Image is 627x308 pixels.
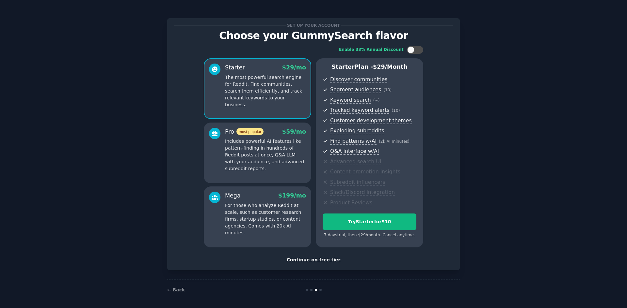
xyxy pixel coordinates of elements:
span: Advanced search UI [330,158,381,165]
div: Continue on free tier [174,257,453,263]
span: $ 29 /month [373,64,408,70]
span: $ 59 /mo [282,128,306,135]
span: Q&A interface w/AI [330,148,379,155]
span: Set up your account [286,22,341,29]
span: ( 10 ) [392,108,400,113]
div: Try Starter for $10 [323,218,416,225]
div: 7 days trial, then $ 29 /month . Cancel anytime. [323,232,416,238]
span: Find patterns w/AI [330,138,377,145]
button: TryStarterfor$10 [323,213,416,230]
p: Choose your GummySearch flavor [174,30,453,41]
span: Content promotion insights [330,169,400,175]
span: ( 2k AI minutes ) [379,139,410,144]
a: ← Back [167,287,185,292]
span: $ 29 /mo [282,64,306,71]
p: The most powerful search engine for Reddit. Find communities, search them efficiently, and track ... [225,74,306,108]
p: For those who analyze Reddit at scale, such as customer research firms, startup studios, or conte... [225,202,306,236]
span: Product Reviews [330,199,372,206]
p: Starter Plan - [323,63,416,71]
div: Mega [225,192,241,200]
span: Subreddit influencers [330,179,385,186]
span: Tracked keyword alerts [330,107,389,114]
div: Starter [225,64,245,72]
p: Includes powerful AI features like pattern-finding in hundreds of Reddit posts at once, Q&A LLM w... [225,138,306,172]
span: most popular [236,128,264,135]
span: Keyword search [330,97,371,104]
span: $ 199 /mo [278,192,306,199]
span: Exploding subreddits [330,127,384,134]
span: Segment audiences [330,86,381,93]
span: ( ∞ ) [373,98,380,103]
span: Slack/Discord integration [330,189,395,196]
div: Enable 33% Annual Discount [339,47,404,53]
span: ( 10 ) [383,88,392,92]
span: Discover communities [330,76,387,83]
span: Customer development themes [330,117,412,124]
div: Pro [225,128,264,136]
